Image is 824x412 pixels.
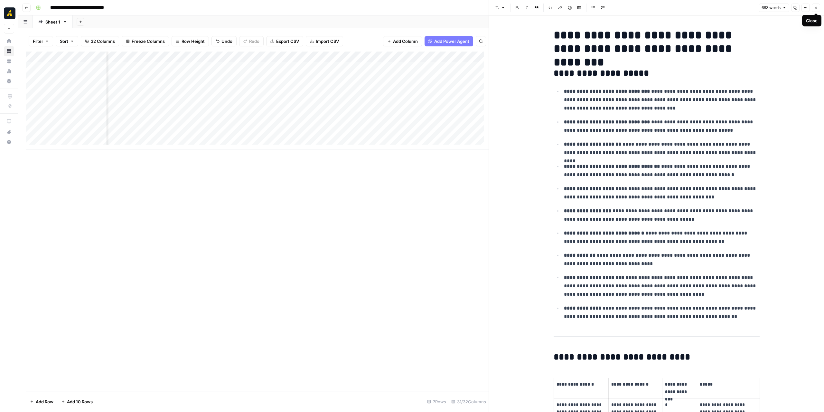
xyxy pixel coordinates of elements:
[4,5,14,21] button: Workspace: Marketers in Demand
[4,137,14,147] button: Help + Support
[29,36,53,46] button: Filter
[122,36,169,46] button: Freeze Columns
[172,36,209,46] button: Row Height
[221,38,232,44] span: Undo
[4,36,14,46] a: Home
[4,116,14,127] a: AirOps Academy
[132,38,165,44] span: Freeze Columns
[4,66,14,76] a: Usage
[4,7,15,19] img: Marketers in Demand Logo
[806,17,818,24] div: Close
[4,76,14,86] a: Settings
[762,5,781,11] span: 683 words
[33,15,73,28] a: Sheet 1
[4,56,14,66] a: Your Data
[67,398,93,405] span: Add 10 Rows
[33,38,43,44] span: Filter
[57,397,97,407] button: Add 10 Rows
[26,397,57,407] button: Add Row
[425,397,449,407] div: 7 Rows
[276,38,299,44] span: Export CSV
[4,46,14,56] a: Browse
[434,38,469,44] span: Add Power Agent
[383,36,422,46] button: Add Column
[306,36,343,46] button: Import CSV
[316,38,339,44] span: Import CSV
[91,38,115,44] span: 32 Columns
[211,36,237,46] button: Undo
[266,36,303,46] button: Export CSV
[393,38,418,44] span: Add Column
[239,36,264,46] button: Redo
[60,38,68,44] span: Sort
[425,36,473,46] button: Add Power Agent
[45,19,60,25] div: Sheet 1
[56,36,78,46] button: Sort
[4,127,14,137] button: What's new?
[759,4,789,12] button: 683 words
[36,398,53,405] span: Add Row
[81,36,119,46] button: 32 Columns
[449,397,489,407] div: 31/32 Columns
[182,38,205,44] span: Row Height
[249,38,259,44] span: Redo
